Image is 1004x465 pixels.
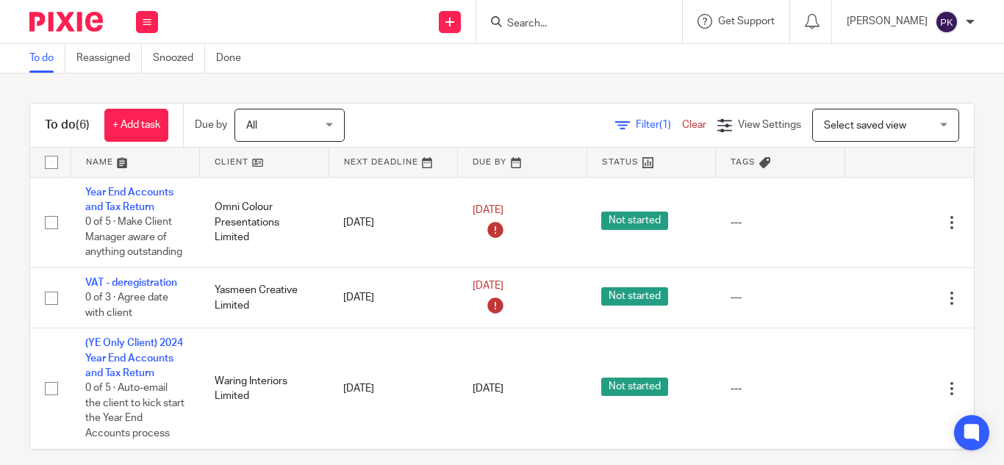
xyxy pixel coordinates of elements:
[731,290,831,305] div: ---
[246,120,257,131] span: All
[473,206,503,216] span: [DATE]
[85,338,183,378] a: (YE Only Client) 2024 Year End Accounts and Tax Return
[738,120,801,130] span: View Settings
[216,44,252,73] a: Done
[329,328,458,449] td: [DATE]
[29,44,65,73] a: To do
[824,120,906,131] span: Select saved view
[329,267,458,328] td: [DATE]
[85,278,177,288] a: VAT - deregistration
[601,378,668,396] span: Not started
[473,281,503,292] span: [DATE]
[731,158,756,166] span: Tags
[76,119,90,131] span: (6)
[85,217,182,257] span: 0 of 5 · Make Client Manager aware of anything outstanding
[718,16,775,26] span: Get Support
[506,18,638,31] input: Search
[200,267,329,328] td: Yasmeen Creative Limited
[329,177,458,267] td: [DATE]
[847,14,928,29] p: [PERSON_NAME]
[104,109,168,142] a: + Add task
[636,120,682,130] span: Filter
[682,120,706,130] a: Clear
[45,118,90,133] h1: To do
[195,118,227,132] p: Due by
[76,44,142,73] a: Reassigned
[153,44,205,73] a: Snoozed
[601,212,668,230] span: Not started
[935,10,958,34] img: svg%3E
[731,215,831,230] div: ---
[85,383,184,439] span: 0 of 5 · Auto-email the client to kick start the Year End Accounts process
[200,328,329,449] td: Waring Interiors Limited
[85,292,168,318] span: 0 of 3 · Agree date with client
[29,12,103,32] img: Pixie
[473,383,503,394] span: [DATE]
[659,120,671,130] span: (1)
[731,381,831,396] div: ---
[200,177,329,267] td: Omni Colour Presentations Limited
[85,187,173,212] a: Year End Accounts and Tax Return
[601,287,668,306] span: Not started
